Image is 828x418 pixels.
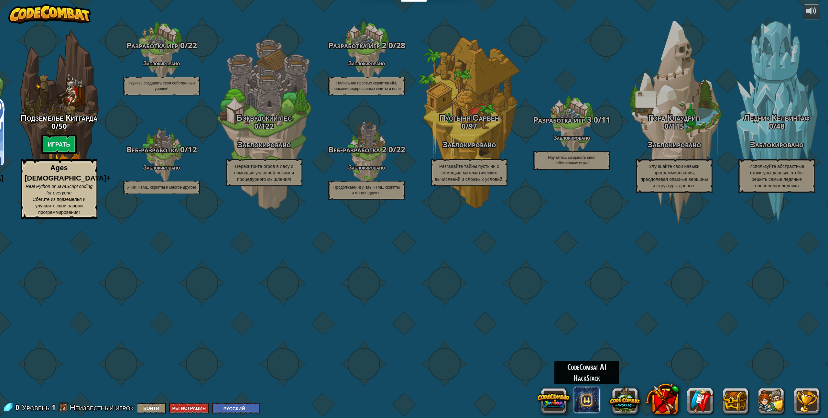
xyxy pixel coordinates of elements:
h3: / [110,145,213,154]
span: 0 [254,121,258,131]
span: 122 [261,121,274,131]
h3: / [418,122,520,130]
span: 0 [178,40,185,50]
strong: Ages [DEMOGRAPHIC_DATA]+ [25,164,110,182]
h4: Заблокировано [110,164,213,170]
h4: Заблокировано [315,164,418,170]
span: 0 [769,121,773,131]
span: 48 [776,121,785,131]
span: 0 [592,114,598,125]
span: 11 [601,114,610,125]
span: 22 [188,40,197,50]
h3: / [110,41,213,50]
h3: Заблокировано [418,140,520,149]
span: Уровень [22,402,49,413]
btn: Играть [41,135,77,154]
h3: / [520,115,623,124]
h3: / [213,122,315,130]
span: 0 [178,144,185,155]
span: Неизвестный игрок [70,402,134,412]
span: 0 [51,121,56,131]
span: Разработка игр 2 [328,40,387,50]
span: Разгадайте тайны пустыни с помощью математических вычислений и сложных условий. [435,164,503,182]
h3: / [725,122,828,130]
div: Complete previous world to unlock [8,20,110,225]
span: Написание простых скриптов ИИ, персонифицированные юниты и цели [332,81,401,91]
span: 28 [396,40,405,50]
span: Улучшайте свои навыки программирования, преодолевая опасные вершины и структуры данных. [640,164,708,188]
span: 97 [469,121,477,131]
h4: Заблокировано [315,60,418,66]
h3: / [8,122,110,130]
span: 0 [664,121,669,131]
span: Перехитрите огров в лесу с помощью условной логики и процедурного мышления! [234,164,294,182]
span: 0 [16,402,21,412]
span: Ледник Келвинтаф [744,112,810,123]
span: Используйте абстрактные структуры данных, чтобы решить самые ледяные головоломки ледника. [749,164,804,188]
h3: Заблокировано [213,140,315,149]
h3: / [623,122,725,130]
span: 22 [396,144,405,155]
button: Войти [137,403,166,413]
span: Веб-разработка 2 [328,144,387,155]
span: 1 [52,402,55,412]
span: Бэквудский лес [236,112,292,123]
span: Разработка игр [126,40,178,50]
span: Гора Клаудрип [648,112,700,123]
span: Научитесь создавать свои собственные игры! [548,155,595,165]
h3: / [315,41,418,50]
span: Учим HTML, скрипты и многое другое! [127,185,196,190]
img: CodeCombat - Learn how to code by playing a game [8,4,91,24]
span: 0 [387,144,393,155]
span: 115 [671,121,684,131]
span: Разработка игр 3 [533,114,592,125]
span: Подземелье Китгарда [21,112,98,123]
span: 12 [188,144,197,155]
h3: Заблокировано [725,140,828,149]
span: Сбегите из подземелья и улучшите свои навыки программирования! [33,197,86,215]
span: Продолжаем изучать HTML, скрипты и многое другое! [333,185,400,195]
h3: / [315,145,418,154]
button: Регулировать громкость [803,4,820,19]
button: Регистрация [169,403,209,413]
span: Real Python or JavaScript coding for everyone [26,184,93,195]
span: 50 [59,121,67,131]
span: Пустыня Сарвен [439,112,499,123]
span: 0 [387,40,393,50]
h4: Заблокировано [520,135,623,141]
span: Научись создавать свои собственные уровни! [127,81,196,91]
span: 0 [462,121,466,131]
h4: Заблокировано [110,60,213,66]
span: Веб-разработка [126,144,178,155]
div: CodeCombat AI HackStack [554,361,619,384]
h3: Заблокировано [623,140,725,149]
